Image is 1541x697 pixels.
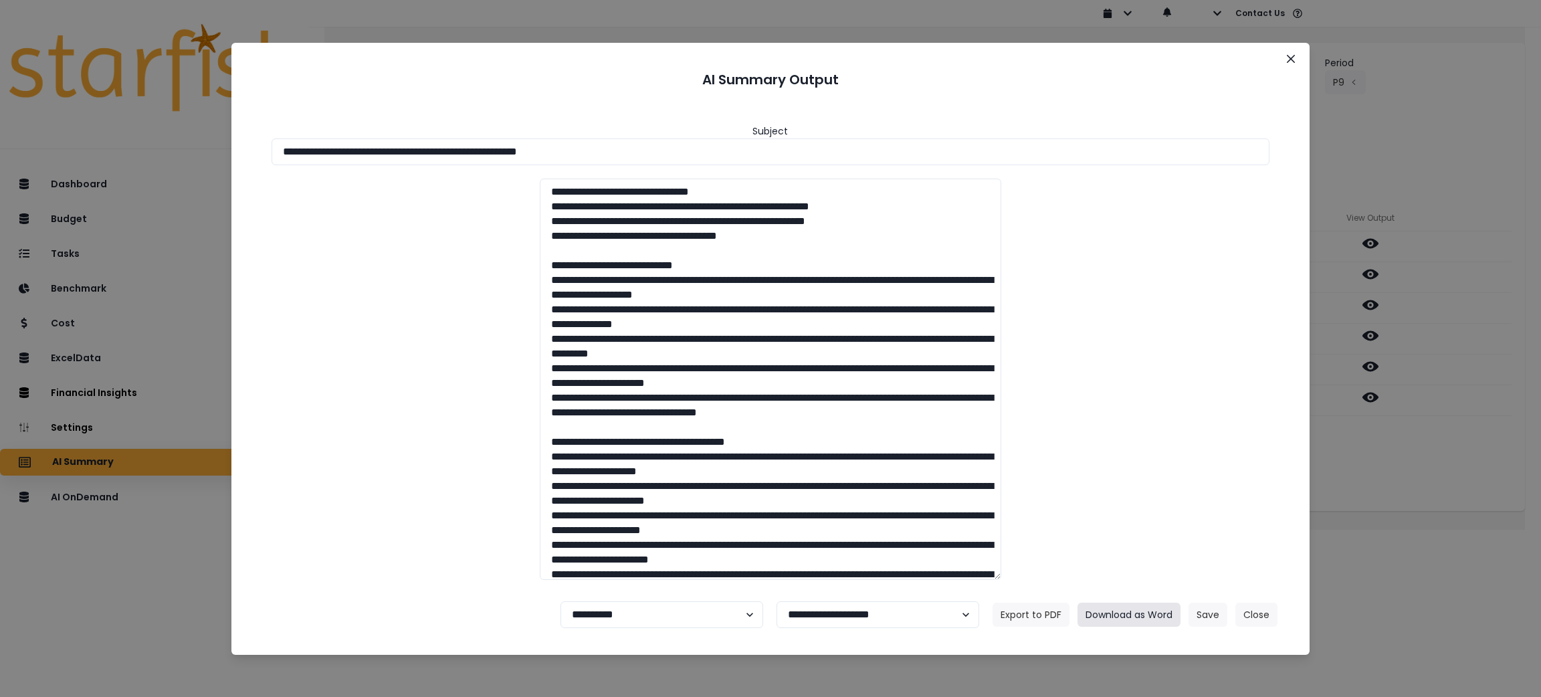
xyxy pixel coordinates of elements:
button: Close [1235,603,1277,627]
header: Subject [752,124,788,138]
button: Save [1189,603,1227,627]
button: Close [1280,48,1302,70]
header: AI Summary Output [247,59,1294,100]
button: Download as Word [1077,603,1180,627]
button: Export to PDF [993,603,1069,627]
